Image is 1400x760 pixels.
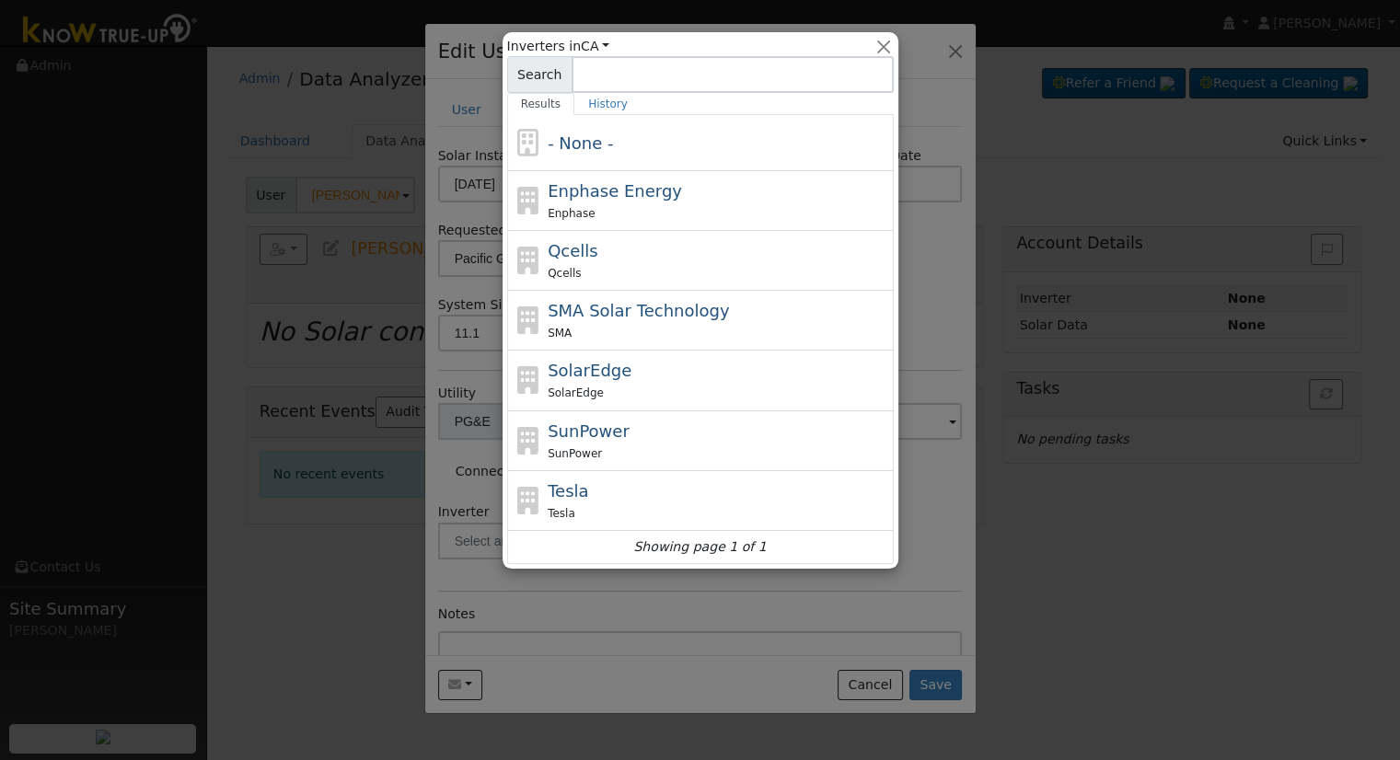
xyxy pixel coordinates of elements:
[548,447,602,460] span: SunPower
[548,507,575,520] span: Tesla
[633,537,766,557] i: Showing page 1 of 1
[548,421,630,441] span: SunPower
[548,386,604,399] span: SolarEdge
[548,327,572,340] span: SMA
[548,207,595,220] span: Enphase
[548,181,682,201] span: Enphase Energy
[548,241,598,260] span: Qcells
[507,93,575,115] a: Results
[548,481,588,501] span: Tesla
[548,361,631,380] span: SolarEdge
[507,56,573,93] span: Search
[548,267,581,280] span: Qcells
[548,133,613,153] span: - None -
[548,301,729,320] span: SMA Solar Technology
[574,93,642,115] a: History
